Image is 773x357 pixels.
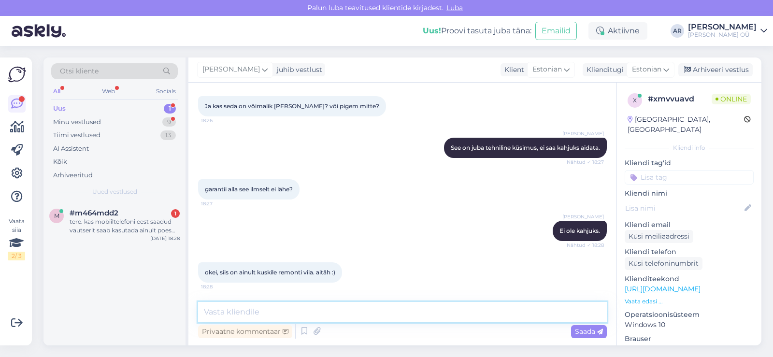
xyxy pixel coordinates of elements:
[100,85,117,98] div: Web
[92,187,137,196] span: Uued vestlused
[562,130,604,137] span: [PERSON_NAME]
[423,26,441,35] b: Uus!
[54,212,59,219] span: m
[451,144,600,151] span: See on juba tehniline küsimus, ei saa kahjuks aidata.
[671,24,684,38] div: AR
[625,344,754,354] p: Chrome [TECHNICAL_ID]
[150,235,180,242] div: [DATE] 18:28
[583,65,624,75] div: Klienditugi
[205,269,335,276] span: okei, siis on ainult kuskile remonti viia. aitäh :)
[688,31,757,39] div: [PERSON_NAME] OÜ
[205,186,293,193] span: garantii alla see ilmselt ei lähe?
[535,22,577,40] button: Emailid
[625,285,701,293] a: [URL][DOMAIN_NAME]
[678,63,753,76] div: Arhiveeri vestlus
[688,23,767,39] a: [PERSON_NAME][PERSON_NAME] OÜ
[53,117,101,127] div: Minu vestlused
[559,227,600,234] span: Ei ole kahjuks.
[532,64,562,75] span: Estonian
[567,158,604,166] span: Nähtud ✓ 18:27
[273,65,322,75] div: juhib vestlust
[423,25,531,37] div: Proovi tasuta juba täna:
[8,65,26,84] img: Askly Logo
[70,209,118,217] span: #m464mdd2
[632,64,661,75] span: Estonian
[625,203,743,214] input: Lisa nimi
[648,93,712,105] div: # xmvvuavd
[154,85,178,98] div: Socials
[625,188,754,199] p: Kliendi nimi
[625,247,754,257] p: Kliendi telefon
[562,213,604,220] span: [PERSON_NAME]
[51,85,62,98] div: All
[625,334,754,344] p: Brauser
[625,297,754,306] p: Vaata edasi ...
[688,23,757,31] div: [PERSON_NAME]
[201,283,237,290] span: 18:28
[164,104,176,114] div: 1
[8,217,25,260] div: Vaata siia
[53,157,67,167] div: Kõik
[444,3,466,12] span: Luba
[202,64,260,75] span: [PERSON_NAME]
[625,310,754,320] p: Operatsioonisüsteem
[625,158,754,168] p: Kliendi tag'id
[205,102,379,110] span: Ja kas seda on võimalik [PERSON_NAME]? või pigem mitte?
[70,217,180,235] div: tere. kas mobiiltelefoni eest saadud vautserit saab kasutada ainult poes kohapeal?
[575,327,603,336] span: Saada
[625,170,754,185] input: Lisa tag
[201,200,237,207] span: 18:27
[201,117,237,124] span: 18:26
[625,257,702,270] div: Küsi telefoninumbrit
[712,94,751,104] span: Online
[8,252,25,260] div: 2 / 3
[171,209,180,218] div: 1
[588,22,647,40] div: Aktiivne
[625,143,754,152] div: Kliendi info
[162,117,176,127] div: 9
[160,130,176,140] div: 13
[625,274,754,284] p: Klienditeekond
[53,171,93,180] div: Arhiveeritud
[628,114,744,135] div: [GEOGRAPHIC_DATA], [GEOGRAPHIC_DATA]
[633,97,637,104] span: x
[53,104,66,114] div: Uus
[625,220,754,230] p: Kliendi email
[60,66,99,76] span: Otsi kliente
[53,130,100,140] div: Tiimi vestlused
[625,230,693,243] div: Küsi meiliaadressi
[567,242,604,249] span: Nähtud ✓ 18:28
[501,65,524,75] div: Klient
[198,325,292,338] div: Privaatne kommentaar
[53,144,89,154] div: AI Assistent
[625,320,754,330] p: Windows 10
